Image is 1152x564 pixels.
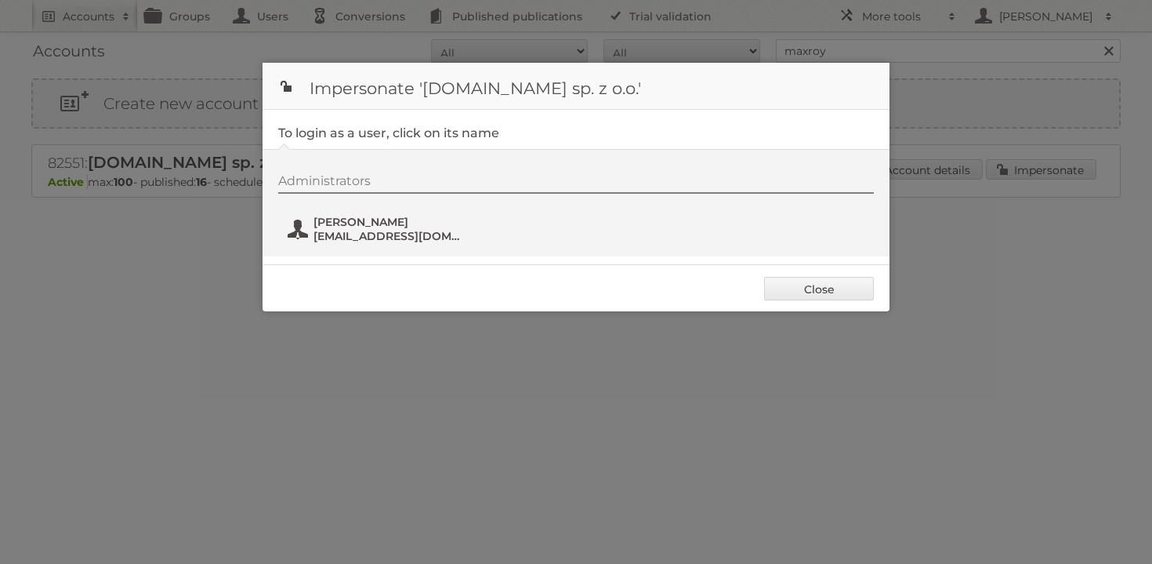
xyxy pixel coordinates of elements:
span: [PERSON_NAME] [313,215,466,229]
legend: To login as a user, click on its name [278,126,499,140]
div: Administrators [278,173,874,194]
h1: Impersonate '[DOMAIN_NAME] sp. z o.o.' [263,63,889,110]
span: [EMAIL_ADDRESS][DOMAIN_NAME] [313,229,466,243]
button: [PERSON_NAME] [EMAIL_ADDRESS][DOMAIN_NAME] [286,213,470,245]
a: Close [764,277,874,300]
